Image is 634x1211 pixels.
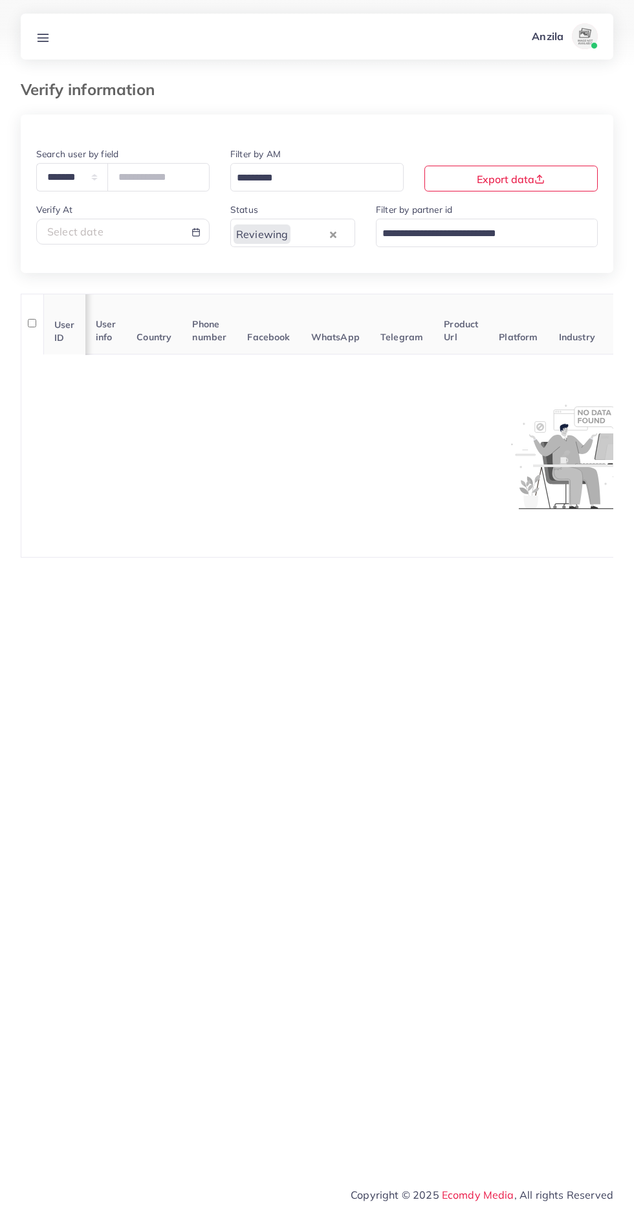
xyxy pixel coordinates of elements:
[36,203,72,216] label: Verify At
[380,331,423,343] span: Telegram
[36,147,118,160] label: Search user by field
[424,166,598,191] button: Export data
[532,28,563,44] p: Anzila
[477,173,545,186] span: Export data
[311,331,360,343] span: WhatsApp
[378,224,581,244] input: Search for option
[192,318,226,343] span: Phone number
[514,1187,613,1203] span: , All rights Reserved
[21,80,165,99] h3: Verify information
[47,225,104,238] span: Select date
[96,318,116,343] span: User info
[330,226,336,241] button: Clear Selected
[230,147,281,160] label: Filter by AM
[137,331,171,343] span: Country
[525,23,603,49] a: Anzilaavatar
[442,1188,514,1201] a: Ecomdy Media
[572,23,598,49] img: avatar
[230,203,258,216] label: Status
[292,224,327,244] input: Search for option
[351,1187,613,1203] span: Copyright © 2025
[232,168,387,188] input: Search for option
[54,318,75,343] span: User ID
[230,163,404,191] div: Search for option
[376,203,452,216] label: Filter by partner id
[499,331,538,343] span: Platform
[444,318,478,343] span: Product Url
[559,331,595,343] span: Industry
[230,219,355,246] div: Search for option
[234,224,290,244] span: Reviewing
[376,219,598,246] div: Search for option
[247,331,290,343] span: Facebook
